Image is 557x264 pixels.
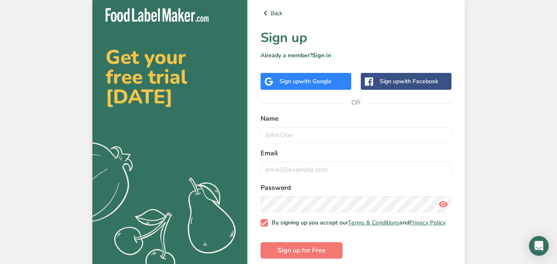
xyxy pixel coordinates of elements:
p: Already a member? [261,51,451,60]
h2: Get your free trial [DATE] [106,47,234,107]
span: By signing up you accept our and [268,219,446,227]
input: John Doe [261,127,451,143]
button: Sign up for Free [261,242,343,259]
h1: Sign up [261,28,451,48]
a: Back [261,8,451,18]
label: Email [261,148,451,158]
div: Open Intercom Messenger [529,236,549,256]
input: email@example.com [261,161,451,178]
label: Name [261,114,451,124]
a: Terms & Conditions [348,219,400,227]
div: Sign up [380,77,438,86]
label: Password [261,183,451,193]
span: with Google [299,77,331,85]
a: Sign in [312,51,331,59]
span: Sign up for Free [277,245,326,255]
span: with Facebook [400,77,438,85]
img: Food Label Maker [106,8,209,22]
div: Sign up [280,77,331,86]
a: Privacy Policy [409,219,446,227]
span: OR [344,90,369,115]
